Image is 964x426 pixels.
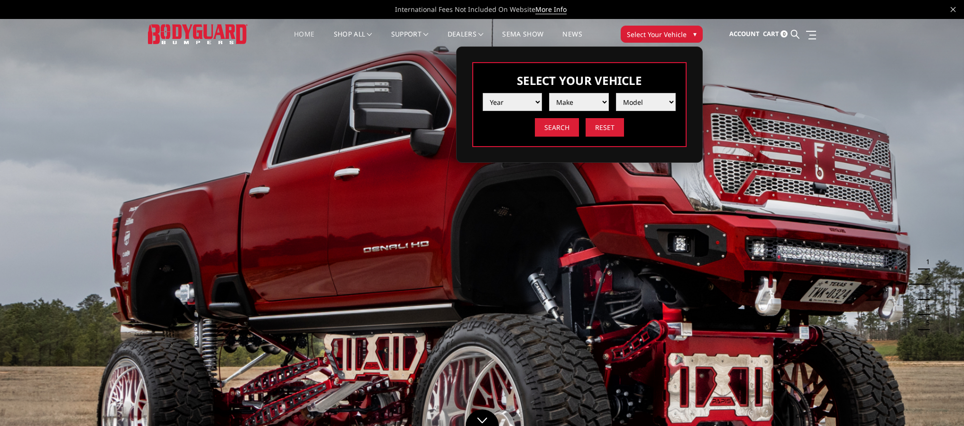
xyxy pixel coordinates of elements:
a: More Info [535,5,567,14]
span: Cart [763,29,779,38]
button: 1 of 5 [920,254,930,269]
span: 0 [780,30,788,37]
select: Please select the value from list. [549,93,609,111]
button: 5 of 5 [920,315,930,330]
a: Click to Down [466,409,499,426]
a: Cart 0 [763,21,788,47]
button: 4 of 5 [920,300,930,315]
h3: Select Your Vehicle [483,73,676,88]
span: ▾ [693,29,697,39]
button: 2 of 5 [920,269,930,285]
a: Dealers [448,31,484,49]
input: Reset [586,118,624,137]
a: shop all [334,31,372,49]
input: Search [535,118,579,137]
img: BODYGUARD BUMPERS [148,24,248,44]
span: Select Your Vehicle [627,29,687,39]
button: Select Your Vehicle [621,26,703,43]
a: Support [391,31,429,49]
a: Home [294,31,314,49]
a: Account [729,21,760,47]
span: Account [729,29,760,38]
iframe: Chat Widget [917,380,964,426]
a: News [562,31,582,49]
button: 3 of 5 [920,285,930,300]
select: Please select the value from list. [483,93,542,111]
a: SEMA Show [502,31,543,49]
